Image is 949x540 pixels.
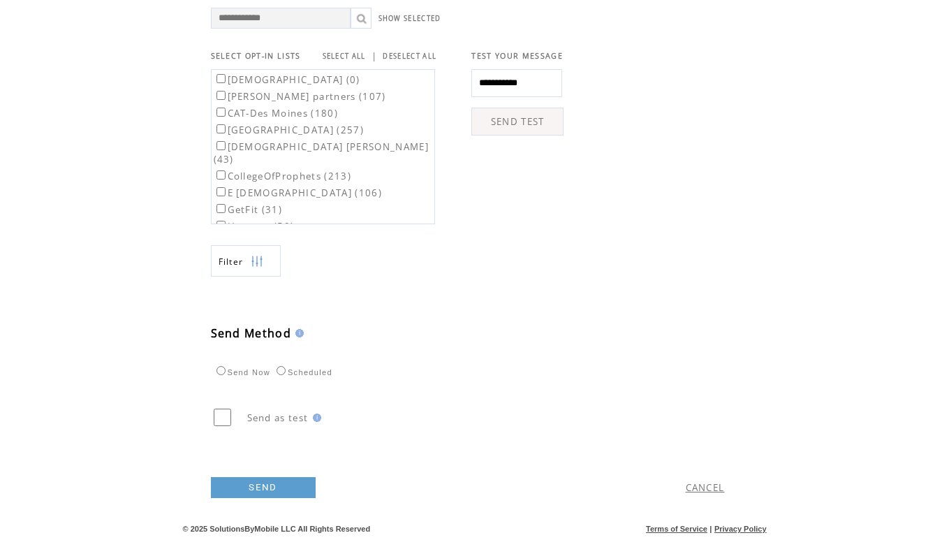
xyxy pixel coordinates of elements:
[214,220,295,233] label: Houston (50)
[277,366,286,375] input: Scheduled
[214,140,429,166] label: [DEMOGRAPHIC_DATA] [PERSON_NAME] (43)
[216,366,226,375] input: Send Now
[213,368,270,377] label: Send Now
[183,525,371,533] span: © 2025 SolutionsByMobile LLC All Rights Reserved
[247,411,309,424] span: Send as test
[709,525,712,533] span: |
[714,525,767,533] a: Privacy Policy
[216,204,226,213] input: GetFit (31)
[211,245,281,277] a: Filter
[216,141,226,150] input: [DEMOGRAPHIC_DATA] [PERSON_NAME] (43)
[309,414,321,422] img: help.gif
[211,51,301,61] span: SELECT OPT-IN LISTS
[378,14,441,23] a: SHOW SELECTED
[471,108,564,136] a: SEND TEST
[214,107,339,119] label: CAT-Des Moines (180)
[214,170,352,182] label: CollegeOfProphets (213)
[251,246,263,277] img: filters.png
[471,51,563,61] span: TEST YOUR MESSAGE
[214,73,360,86] label: [DEMOGRAPHIC_DATA] (0)
[216,124,226,133] input: [GEOGRAPHIC_DATA] (257)
[216,221,226,230] input: Houston (50)
[216,187,226,196] input: E [DEMOGRAPHIC_DATA] (106)
[214,90,386,103] label: [PERSON_NAME] partners (107)
[214,187,383,199] label: E [DEMOGRAPHIC_DATA] (106)
[219,256,244,268] span: Show filters
[291,329,304,337] img: help.gif
[273,368,332,377] label: Scheduled
[323,52,366,61] a: SELECT ALL
[686,481,725,494] a: CANCEL
[211,477,316,498] a: SEND
[216,108,226,117] input: CAT-Des Moines (180)
[214,124,365,136] label: [GEOGRAPHIC_DATA] (257)
[383,52,436,61] a: DESELECT ALL
[371,50,377,62] span: |
[216,91,226,100] input: [PERSON_NAME] partners (107)
[211,326,292,341] span: Send Method
[646,525,707,533] a: Terms of Service
[214,203,283,216] label: GetFit (31)
[216,170,226,180] input: CollegeOfProphets (213)
[216,74,226,83] input: [DEMOGRAPHIC_DATA] (0)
